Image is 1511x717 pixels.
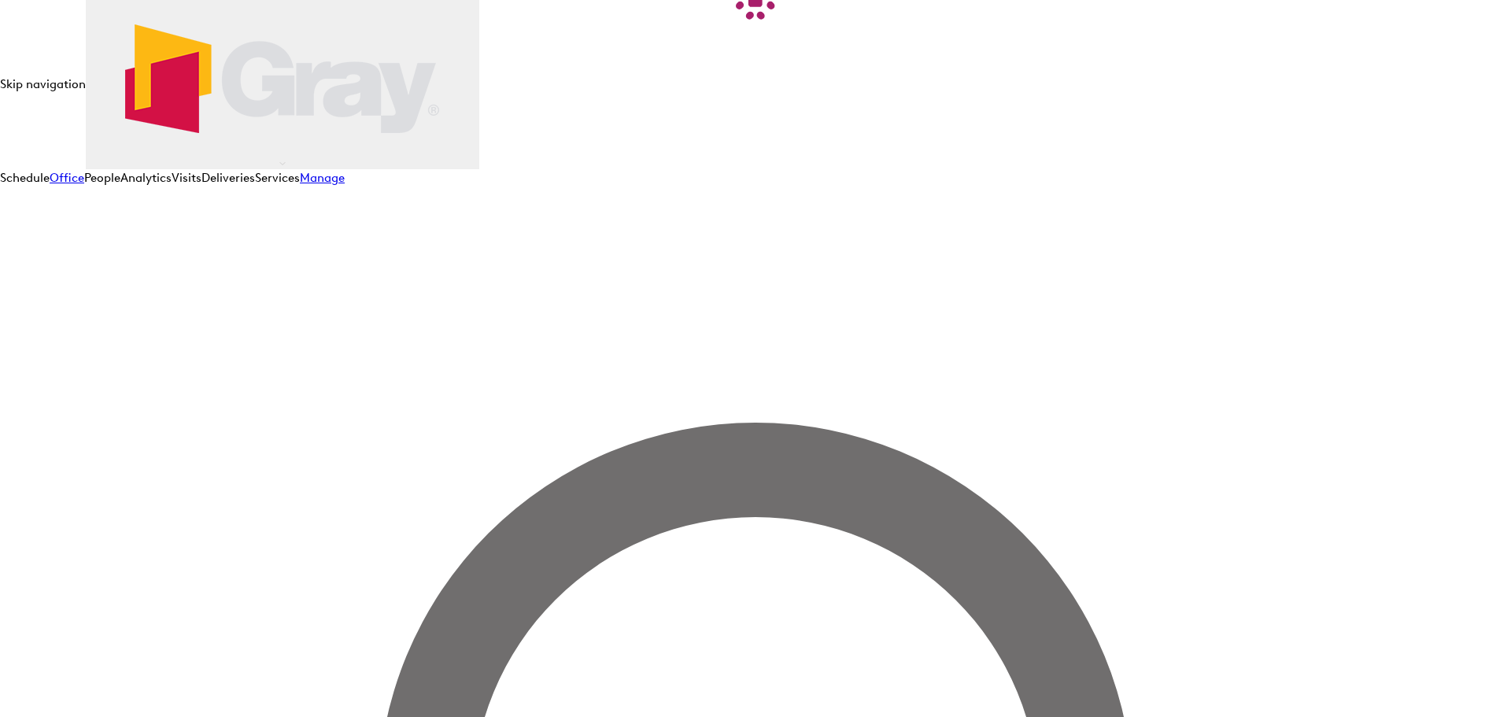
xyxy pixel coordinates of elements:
a: Office [50,171,84,185]
a: Services [255,171,300,185]
a: Deliveries [201,171,255,185]
a: Visits [172,171,201,185]
a: People [84,171,120,185]
a: Analytics [120,171,172,185]
a: Manage [300,171,345,185]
